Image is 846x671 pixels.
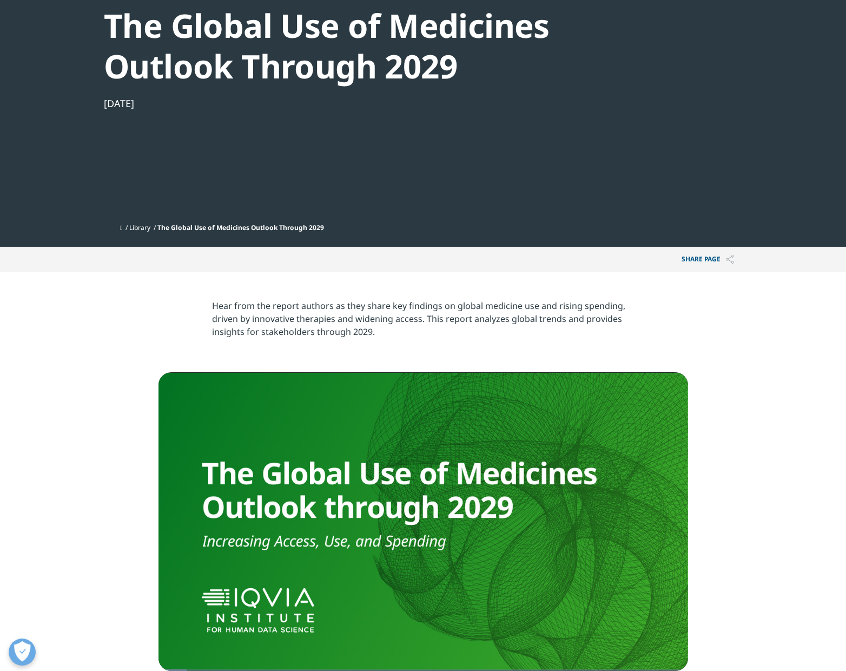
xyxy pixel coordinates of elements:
img: Share PAGE [726,255,734,264]
video-js: Video Player [158,372,688,671]
button: Share PAGEShare PAGE [673,247,742,272]
a: Library [129,223,150,232]
div: [DATE] [104,97,684,110]
button: 優先設定センターを開く [9,639,36,666]
p: Share PAGE [673,247,742,272]
p: Hear from the report authors as they share key findings on global medicine use and rising spendin... [212,299,634,346]
span: The Global Use of Medicines Outlook Through 2029 [157,223,324,232]
div: The Global Use of Medicines Outlook Through 2029 [104,5,684,87]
